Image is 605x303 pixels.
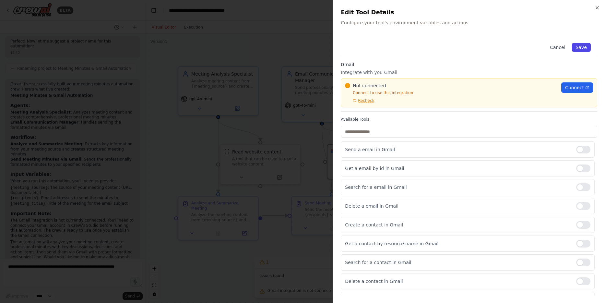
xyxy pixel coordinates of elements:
span: Recheck [358,98,374,103]
p: Create a contact in Gmail [345,222,571,228]
p: Connect to use this integration [345,90,557,95]
p: Delete a contact in Gmail [345,278,571,285]
button: Save [572,43,591,52]
label: Available Tools [341,117,597,122]
p: Configure your tool's environment variables and actions. [341,19,597,26]
p: Get a email by id in Gmail [345,165,571,172]
h3: Gmail [341,61,597,68]
p: Search for a email in Gmail [345,184,571,190]
p: Search for a contact in Gmail [345,259,571,266]
p: Integrate with you Gmail [341,69,597,76]
p: Send a email in Gmail [345,146,571,153]
button: Cancel [546,43,569,52]
h2: Edit Tool Details [341,8,597,17]
button: Recheck [345,98,374,103]
span: Not connected [353,82,386,89]
p: Get a contact by resource name in Gmail [345,240,571,247]
a: Connect [561,82,593,93]
p: Delete a email in Gmail [345,203,571,209]
span: Connect [565,84,584,91]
